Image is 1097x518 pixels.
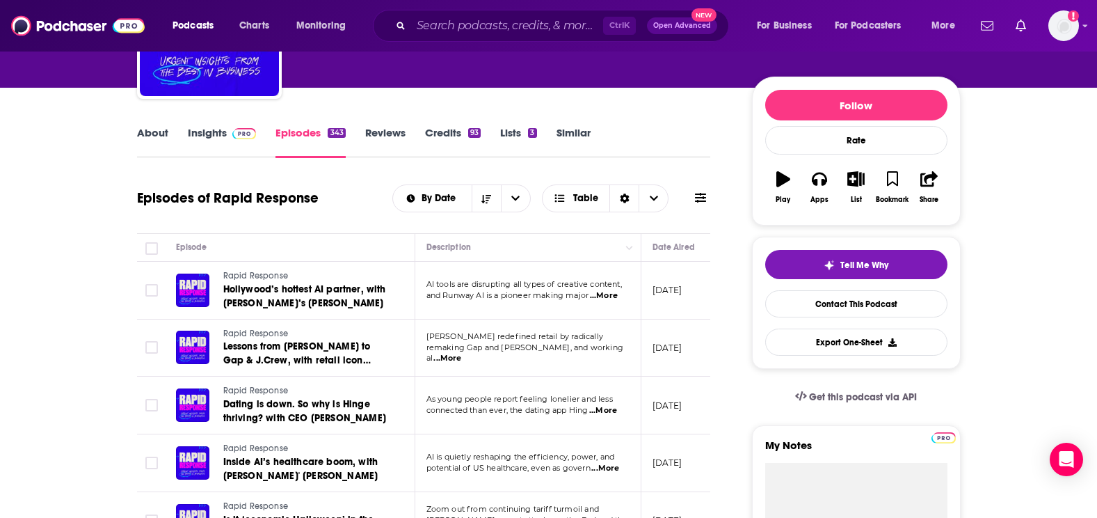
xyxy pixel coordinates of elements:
span: Zoom out from continuing tariff turmoil and [426,504,599,514]
span: connected than ever, the dating app Hing [426,405,588,415]
a: Rapid Response [223,328,390,340]
button: open menu [163,15,232,37]
a: Rapid Response [223,385,390,398]
span: New [691,8,716,22]
img: Podchaser Pro [931,432,956,444]
a: Show notifications dropdown [975,14,999,38]
div: Search podcasts, credits, & more... [386,10,742,42]
span: Ctrl K [603,17,636,35]
span: and Runway AI is a pioneer making major [426,290,589,300]
span: Table [573,194,598,203]
svg: Add a profile image [1068,10,1079,22]
span: Inside AI’s healthcare boom, with [PERSON_NAME]' [PERSON_NAME] [223,456,378,482]
span: potential of US healthcare, even as govern [426,463,591,473]
a: Show notifications dropdown [1010,14,1032,38]
span: Rapid Response [223,501,288,511]
div: 343 [328,128,345,138]
span: As young people report feeling lonelier and less [426,394,613,404]
span: By Date [422,194,461,203]
span: ...More [433,353,461,364]
button: open menu [287,15,364,37]
button: open menu [922,15,972,37]
input: Search podcasts, credits, & more... [411,15,603,37]
a: Credits93 [425,126,481,158]
span: For Podcasters [835,16,902,36]
button: open menu [393,194,472,203]
button: Column Actions [621,240,638,256]
a: Pro website [931,430,956,444]
span: Podcasts [173,16,214,36]
div: List [851,196,862,204]
img: User Profile [1048,10,1079,41]
button: Play [765,162,801,212]
div: Date Aired [652,239,695,256]
button: Bookmark [874,162,911,212]
a: Episodes343 [275,126,345,158]
a: Reviews [365,126,406,158]
span: Tell Me Why [840,260,888,271]
button: Share [911,162,947,212]
button: List [838,162,874,212]
a: About [137,126,168,158]
button: Open AdvancedNew [647,17,717,34]
button: open menu [826,15,922,37]
span: AI tools are disrupting all types of creative content, [426,279,622,289]
label: My Notes [765,439,947,463]
img: Podchaser Pro [232,128,257,139]
button: Export One-Sheet [765,329,947,356]
span: Toggle select row [145,399,158,411]
p: [DATE] [652,400,682,411]
button: open menu [747,15,829,37]
span: More [931,16,955,36]
a: Contact This Podcast [765,290,947,317]
h2: Choose List sort [392,185,531,212]
a: Charts [230,15,278,37]
div: Open Intercom Messenger [1050,443,1083,476]
a: Lessons from [PERSON_NAME] to Gap & J.Crew, with retail icon [PERSON_NAME] [223,340,390,368]
button: Follow [765,90,947,120]
span: ...More [591,463,619,474]
button: Apps [801,162,838,212]
span: Monitoring [296,16,346,36]
span: ...More [590,290,618,301]
button: open menu [501,185,530,212]
button: Sort Direction [472,185,501,212]
span: Logged in as amanda.moss [1048,10,1079,41]
a: Inside AI’s healthcare boom, with [PERSON_NAME]' [PERSON_NAME] [223,455,390,483]
span: Hollywood’s hottest AI partner, with [PERSON_NAME]’s [PERSON_NAME] [223,283,386,309]
span: Dating is down. So why is Hinge thriving? with CEO [PERSON_NAME] [223,398,386,424]
span: Toggle select row [145,457,158,469]
p: [DATE] [652,284,682,296]
a: Rapid Response [223,270,390,283]
span: Toggle select row [145,284,158,297]
span: AI is quietly reshaping the efficiency, power, and [426,452,615,462]
img: Podchaser - Follow, Share and Rate Podcasts [11,13,145,39]
a: Dating is down. So why is Hinge thriving? with CEO [PERSON_NAME] [223,398,390,425]
button: Choose View [542,185,669,212]
div: Rate [765,126,947,155]
span: For Business [757,16,812,36]
h1: Episodes of Rapid Response [137,189,319,207]
button: tell me why sparkleTell Me Why [765,250,947,279]
div: Share [920,196,938,204]
span: remaking Gap and [PERSON_NAME], and working al [426,343,623,363]
div: Description [426,239,471,256]
a: Hollywood’s hottest AI partner, with [PERSON_NAME]’s [PERSON_NAME] [223,283,390,311]
a: Lists3 [500,126,536,158]
span: Rapid Response [223,329,288,338]
span: Rapid Response [223,271,288,281]
span: Rapid Response [223,386,288,395]
p: [DATE] [652,342,682,354]
div: Apps [810,196,828,204]
span: [PERSON_NAME] redefined retail by radically [426,331,603,341]
span: ...More [589,405,617,416]
div: 93 [468,128,481,138]
div: Sort Direction [609,185,639,212]
img: tell me why sparkle [824,260,835,271]
div: 3 [528,128,536,138]
div: Episode [176,239,207,256]
span: Charts [239,16,269,36]
span: Lessons from [PERSON_NAME] to Gap & J.Crew, with retail icon [PERSON_NAME] [223,340,371,380]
